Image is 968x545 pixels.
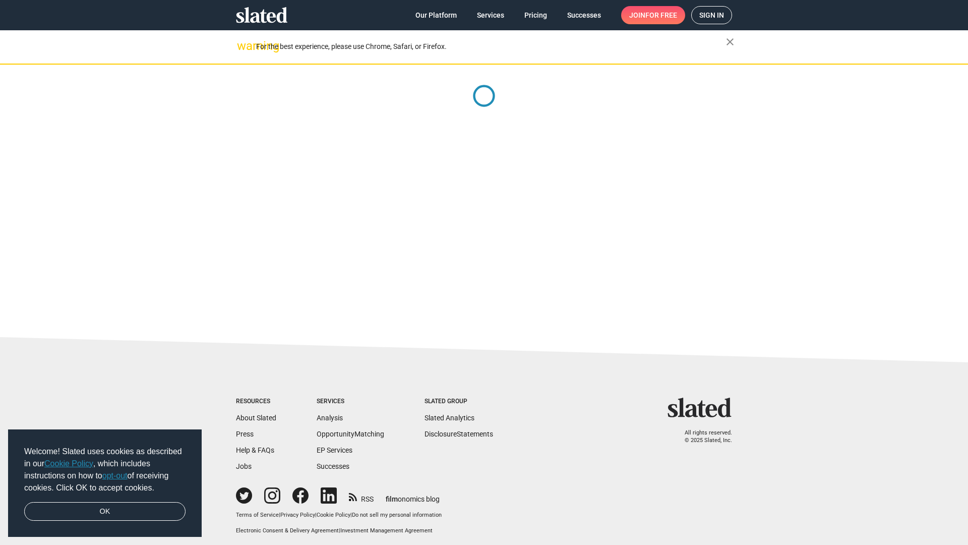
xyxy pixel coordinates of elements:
[349,488,374,504] a: RSS
[256,40,726,53] div: For the best experience, please use Chrome, Safari, or Firefox.
[629,6,677,24] span: Join
[691,6,732,24] a: Sign in
[237,40,249,52] mat-icon: warning
[279,512,280,518] span: |
[236,430,254,438] a: Press
[317,446,352,454] a: EP Services
[44,459,93,468] a: Cookie Policy
[340,527,433,534] a: Investment Management Agreement
[415,6,457,24] span: Our Platform
[645,6,677,24] span: for free
[236,527,339,534] a: Electronic Consent & Delivery Agreement
[674,429,732,444] p: All rights reserved. © 2025 Slated, Inc.
[317,512,350,518] a: Cookie Policy
[102,471,128,480] a: opt-out
[236,512,279,518] a: Terms of Service
[425,398,493,406] div: Slated Group
[425,414,474,422] a: Slated Analytics
[24,502,186,521] a: dismiss cookie message
[317,414,343,422] a: Analysis
[339,527,340,534] span: |
[567,6,601,24] span: Successes
[236,414,276,422] a: About Slated
[236,446,274,454] a: Help & FAQs
[236,462,252,470] a: Jobs
[317,398,384,406] div: Services
[699,7,724,24] span: Sign in
[386,495,398,503] span: film
[621,6,685,24] a: Joinfor free
[280,512,315,518] a: Privacy Policy
[317,462,349,470] a: Successes
[24,446,186,494] span: Welcome! Slated uses cookies as described in our , which includes instructions on how to of recei...
[524,6,547,24] span: Pricing
[8,429,202,537] div: cookieconsent
[317,430,384,438] a: OpportunityMatching
[386,486,440,504] a: filmonomics blog
[352,512,442,519] button: Do not sell my personal information
[724,36,736,48] mat-icon: close
[315,512,317,518] span: |
[236,398,276,406] div: Resources
[350,512,352,518] span: |
[516,6,555,24] a: Pricing
[469,6,512,24] a: Services
[559,6,609,24] a: Successes
[477,6,504,24] span: Services
[425,430,493,438] a: DisclosureStatements
[407,6,465,24] a: Our Platform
